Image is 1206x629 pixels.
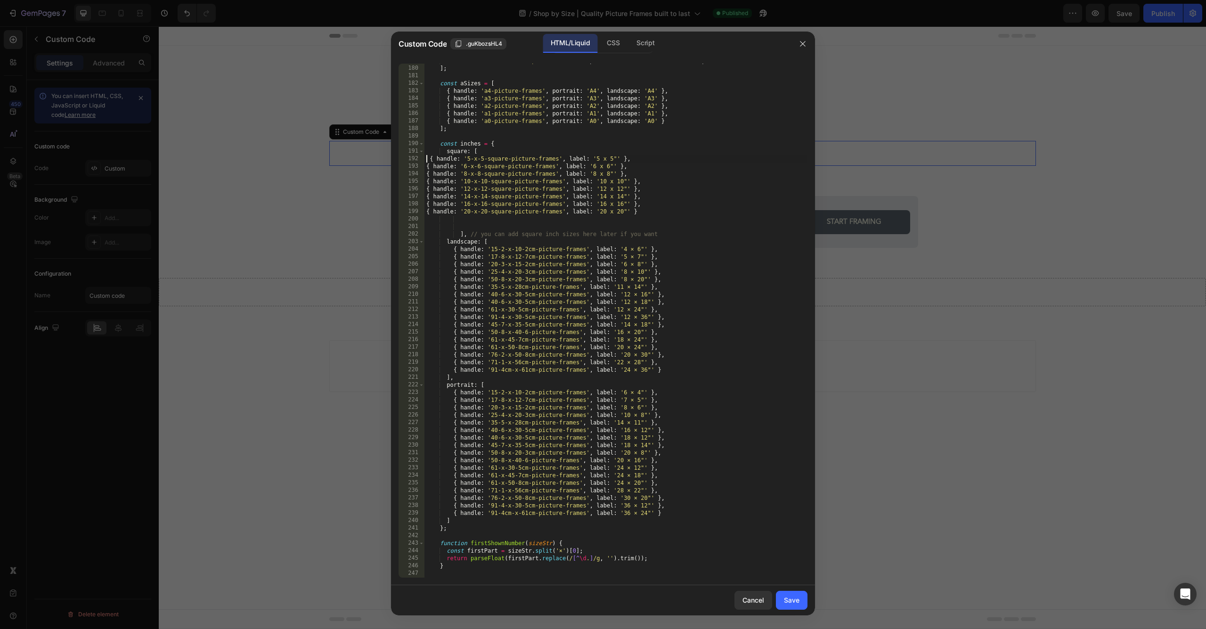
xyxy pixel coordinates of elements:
div: 214 [399,321,424,328]
div: 238 [399,502,424,509]
span: then drag & drop elements [558,342,628,350]
span: inspired by CRO experts [418,342,482,350]
div: 211 [399,298,424,306]
div: 237 [399,494,424,502]
div: CSS [599,34,627,53]
div: 215 [399,328,424,336]
div: 230 [399,441,424,449]
div: Cancel [742,595,764,605]
p: Try our Made-to-Measure Frame Builder [297,179,631,212]
div: 233 [399,464,424,472]
div: 247 [399,570,424,577]
div: 226 [399,411,424,419]
div: 185 [399,102,424,110]
div: 191 [399,147,424,155]
div: 192 [399,155,424,163]
div: 212 [399,306,424,313]
div: 234 [399,472,424,479]
span: Custom Code [399,38,447,49]
div: 228 [399,426,424,434]
div: 229 [399,434,424,441]
div: 200 [399,215,424,223]
div: 242 [399,532,424,539]
div: 243 [399,539,424,547]
div: 206 [399,261,424,268]
div: 208 [399,276,424,283]
button: Cancel [734,591,772,610]
div: 202 [399,230,424,238]
a: Start Framing [639,184,751,208]
div: 196 [399,185,424,193]
div: 235 [399,479,424,487]
div: Save [784,595,799,605]
div: 244 [399,547,424,555]
div: 218 [399,351,424,359]
div: 188 [399,125,424,132]
div: 205 [399,253,424,261]
div: 186 [399,110,424,117]
div: 209 [399,283,424,291]
div: Script [629,34,662,53]
div: 246 [399,562,424,570]
span: from URL or image [495,342,546,350]
div: 236 [399,487,424,494]
div: Generate layout [496,330,546,340]
div: 225 [399,404,424,411]
div: 199 [399,208,424,215]
div: 195 [399,178,424,185]
div: 183 [399,87,424,95]
div: 216 [399,336,424,343]
div: 181 [399,72,424,80]
div: 213 [399,313,424,321]
button: Save [776,591,807,610]
p: Begin by selecting the orientation of your artwork. Our frame dimensions are displayed as Height ... [171,77,876,106]
div: 207 [399,268,424,276]
div: 231 [399,449,424,457]
div: Custom Code [182,101,222,110]
div: 223 [399,389,424,396]
div: 241 [399,524,424,532]
h2: Shop by Size [171,34,877,69]
div: 220 [399,366,424,374]
div: Drop element here [505,262,554,270]
div: 204 [399,245,424,253]
strong: Can't find your size? [421,182,507,192]
div: 203 [399,238,424,245]
div: 198 [399,200,424,208]
div: 227 [399,419,424,426]
div: HTML/Liquid [543,34,597,53]
div: 248 [399,577,424,585]
button: .guKbozsHL4 [450,38,506,49]
p: Start Framing [668,189,723,202]
div: 190 [399,140,424,147]
div: 193 [399,163,424,170]
div: 219 [399,359,424,366]
div: Choose templates [422,330,479,340]
div: 182 [399,80,424,87]
div: 187 [399,117,424,125]
div: 224 [399,396,424,404]
div: 240 [399,517,424,524]
div: Add blank section [565,330,623,340]
div: 180 [399,65,424,72]
div: 221 [399,374,424,381]
div: 184 [399,95,424,102]
div: 194 [399,170,424,178]
div: 201 [399,223,424,230]
div: 217 [399,343,424,351]
div: 189 [399,132,424,140]
div: 245 [399,555,424,562]
div: 239 [399,509,424,517]
span: .guKbozsHL4 [466,40,502,48]
p: Publish the page to see the content. [171,122,877,132]
span: Add section [501,309,546,319]
div: 197 [399,193,424,200]
div: 232 [399,457,424,464]
div: 222 [399,381,424,389]
div: Open Intercom Messenger [1174,583,1197,605]
div: 210 [399,291,424,298]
